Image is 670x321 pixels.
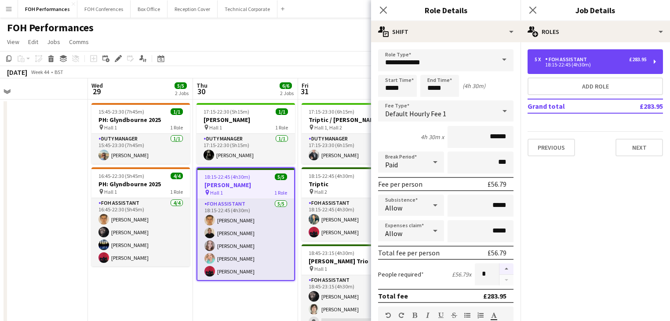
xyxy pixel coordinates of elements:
div: Roles [521,21,670,42]
span: Hall 1 [210,189,223,196]
span: Hall 1 [104,124,117,131]
span: Hall 1, Hall 2 [314,124,342,131]
h3: Job Details [521,4,670,16]
button: Ordered List [477,312,484,319]
h3: Triptic / [PERSON_NAME] Trio [302,116,400,124]
td: Grand total [528,99,611,113]
a: View [4,36,23,48]
app-job-card: 18:15-22:45 (4h30m)2/2Triptic Hall 21 RoleFOH Assistant2/218:15-22:45 (4h30m)[PERSON_NAME][PERSON... [302,167,400,241]
h3: Triptic [302,180,400,188]
app-card-role: Duty Manager1/117:15-22:30 (5h15m)[PERSON_NAME] [197,134,295,164]
app-job-card: 17:15-23:30 (6h15m)1/1Triptic / [PERSON_NAME] Trio Hall 1, Hall 21 RoleDuty Manager1/117:15-23:30... [302,103,400,164]
span: 16:45-22:30 (5h45m) [98,173,144,179]
span: 4/4 [171,173,183,179]
div: (4h 30m) [462,82,485,90]
button: Technical Corporate [218,0,277,18]
h3: PH: Glyndbourne 2025 [91,116,190,124]
button: Underline [438,312,444,319]
span: 1/1 [171,108,183,115]
app-job-card: 16:45-22:30 (5h45m)4/4PH: Glyndbourne 2025 Hall 11 RoleFOH Assistant4/416:45-22:30 (5h45m)[PERSON... [91,167,190,266]
span: 17:15-22:30 (5h15m) [204,108,249,115]
button: Text Color [491,312,497,319]
span: Hall 1 [314,266,327,272]
span: Jobs [47,38,60,46]
span: Default Hourly Fee 1 [385,109,446,118]
div: BST [55,69,63,75]
a: Edit [25,36,42,48]
div: Shift [371,21,521,42]
button: Reception Cover [167,0,218,18]
div: £56.79 [488,248,506,257]
span: 1/1 [276,108,288,115]
h3: [PERSON_NAME] [197,181,294,189]
app-job-card: 15:45-23:30 (7h45m)1/1PH: Glyndbourne 2025 Hall 11 RoleDuty Manager1/115:45-23:30 (7h45m)[PERSON_... [91,103,190,164]
span: Wed [91,81,103,89]
label: People required [378,270,424,278]
span: View [7,38,19,46]
button: Unordered List [464,312,470,319]
app-card-role: Duty Manager1/117:15-23:30 (6h15m)[PERSON_NAME] [302,134,400,164]
span: 18:45-23:15 (4h30m) [309,250,354,256]
div: £56.79 [488,180,506,188]
span: 30 [195,86,208,96]
span: 17:15-23:30 (6h15m) [309,108,354,115]
div: Total fee per person [378,248,440,257]
button: Bold [411,312,418,319]
span: 1 Role [274,189,287,196]
span: Comms [69,38,89,46]
div: 18:15-22:45 (4h30m) [535,63,647,67]
h3: PH: Glyndbourne 2025 [91,180,190,188]
div: 2 Jobs [175,90,189,96]
span: Paid [385,160,398,169]
a: Comms [66,36,92,48]
span: Thu [197,81,208,89]
button: Add role [528,77,663,95]
span: Hall 1 [209,124,222,131]
div: 2 Jobs [280,90,294,96]
app-card-role: FOH Assistant2/218:15-22:45 (4h30m)[PERSON_NAME][PERSON_NAME] [302,198,400,241]
h3: [PERSON_NAME] Trio [302,257,400,265]
span: 5/5 [275,173,287,180]
app-card-role: Duty Manager1/115:45-23:30 (7h45m)[PERSON_NAME] [91,134,190,164]
span: 31 [300,86,309,96]
button: Undo [385,312,391,319]
h3: [PERSON_NAME] [197,116,295,124]
div: 5 x [535,56,545,63]
h3: Role Details [371,4,521,16]
span: 6/6 [280,82,292,89]
span: 1 Role [170,124,183,131]
button: Next [615,139,663,156]
span: 15:45-23:30 (7h45m) [98,108,144,115]
span: 18:15-22:45 (4h30m) [309,173,354,179]
button: FOH Performances [18,0,77,18]
span: Hall 1 [104,188,117,195]
button: Previous [528,139,575,156]
span: Week 44 [29,69,51,75]
span: 18:15-22:45 (4h30m) [204,173,250,180]
button: FOH Conferences [77,0,131,18]
span: Allow [385,229,402,238]
app-card-role: FOH Assistant4/416:45-22:30 (5h45m)[PERSON_NAME][PERSON_NAME][PERSON_NAME][PERSON_NAME] [91,198,190,266]
button: Italic [425,312,431,319]
button: Strikethrough [451,312,457,319]
div: Fee per person [378,180,422,188]
div: Total fee [378,291,408,300]
div: £283.95 [483,291,506,300]
app-job-card: 18:15-22:45 (4h30m)5/5[PERSON_NAME] Hall 11 RoleFOH Assistant5/518:15-22:45 (4h30m)[PERSON_NAME][... [197,167,295,281]
div: 4h 30m x [421,133,444,141]
td: £283.95 [611,99,663,113]
span: 1 Role [170,188,183,195]
span: Edit [28,38,38,46]
div: £56.79 x [452,270,471,278]
span: Hall 2 [314,188,327,195]
button: Redo [398,312,404,319]
app-job-card: 17:15-22:30 (5h15m)1/1[PERSON_NAME] Hall 11 RoleDuty Manager1/117:15-22:30 (5h15m)[PERSON_NAME] [197,103,295,164]
div: [DATE] [7,68,27,77]
span: Fri [302,81,309,89]
div: £283.95 [629,56,647,63]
